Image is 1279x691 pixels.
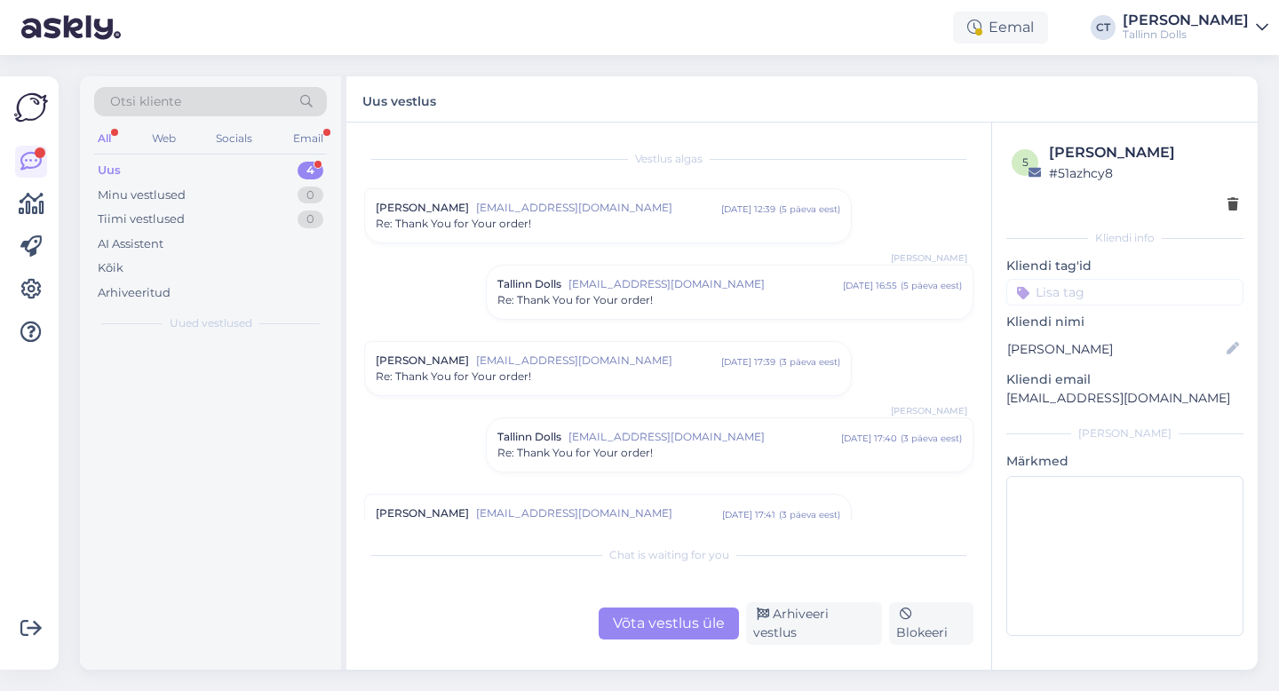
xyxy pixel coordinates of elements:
div: [PERSON_NAME] [1123,13,1249,28]
div: AI Assistent [98,235,163,253]
span: [EMAIL_ADDRESS][DOMAIN_NAME] [568,429,841,445]
p: Märkmed [1006,452,1243,471]
div: ( 3 päeva eest ) [901,432,962,445]
span: [EMAIL_ADDRESS][DOMAIN_NAME] [476,353,721,369]
div: Vestlus algas [364,151,973,167]
div: Chat is waiting for you [364,547,973,563]
p: Kliendi tag'id [1006,257,1243,275]
div: ( 5 päeva eest ) [779,203,840,216]
span: Uued vestlused [170,315,252,331]
span: Re: Thank You for Your order! [497,292,653,308]
div: 0 [298,210,323,228]
span: Otsi kliente [110,92,181,111]
span: Tallinn Dolls [497,429,561,445]
div: All [94,127,115,150]
div: CT [1091,15,1116,40]
span: Tallinn Dolls [497,276,561,292]
p: [EMAIL_ADDRESS][DOMAIN_NAME] [1006,389,1243,408]
span: Re: Thank You for Your order! [497,445,653,461]
span: [EMAIL_ADDRESS][DOMAIN_NAME] [476,200,721,216]
div: [DATE] 17:41 [722,508,775,521]
span: [PERSON_NAME] [376,200,469,216]
div: 4 [298,162,323,179]
div: # 51azhcy8 [1049,163,1238,183]
div: Web [148,127,179,150]
input: Lisa nimi [1007,339,1223,359]
div: Uus [98,162,121,179]
div: Blokeeri [889,602,973,645]
span: [EMAIL_ADDRESS][DOMAIN_NAME] [476,505,722,521]
div: 0 [298,187,323,204]
img: Askly Logo [14,91,48,124]
span: 5 [1022,155,1029,169]
label: Uus vestlus [362,87,436,111]
div: Minu vestlused [98,187,186,204]
div: [PERSON_NAME] [1049,142,1238,163]
div: Arhiveeritud [98,284,171,302]
div: Arhiveeri vestlus [746,602,882,645]
div: [DATE] 17:40 [841,432,897,445]
div: Email [290,127,327,150]
div: [DATE] 17:39 [721,355,775,369]
div: Kliendi info [1006,230,1243,246]
span: [PERSON_NAME] [891,251,967,265]
span: [PERSON_NAME] [376,505,469,521]
div: [DATE] 12:39 [721,203,775,216]
span: [PERSON_NAME] [891,404,967,417]
input: Lisa tag [1006,279,1243,306]
div: Socials [212,127,256,150]
div: Tiimi vestlused [98,210,185,228]
span: [EMAIL_ADDRESS][DOMAIN_NAME] [568,276,843,292]
p: Kliendi nimi [1006,313,1243,331]
div: Tallinn Dolls [1123,28,1249,42]
p: Kliendi email [1006,370,1243,389]
span: Re: Thank You for Your order! [376,369,531,385]
a: [PERSON_NAME]Tallinn Dolls [1123,13,1268,42]
div: [PERSON_NAME] [1006,425,1243,441]
div: Võta vestlus üle [599,608,739,639]
div: ( 5 päeva eest ) [901,279,962,292]
span: Re: Thank You for Your order! [376,216,531,232]
div: Eemal [953,12,1048,44]
div: ( 3 päeva eest ) [779,355,840,369]
div: [DATE] 16:55 [843,279,897,292]
div: Kõik [98,259,123,277]
div: ( 3 päeva eest ) [779,508,840,521]
span: [PERSON_NAME] [376,353,469,369]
